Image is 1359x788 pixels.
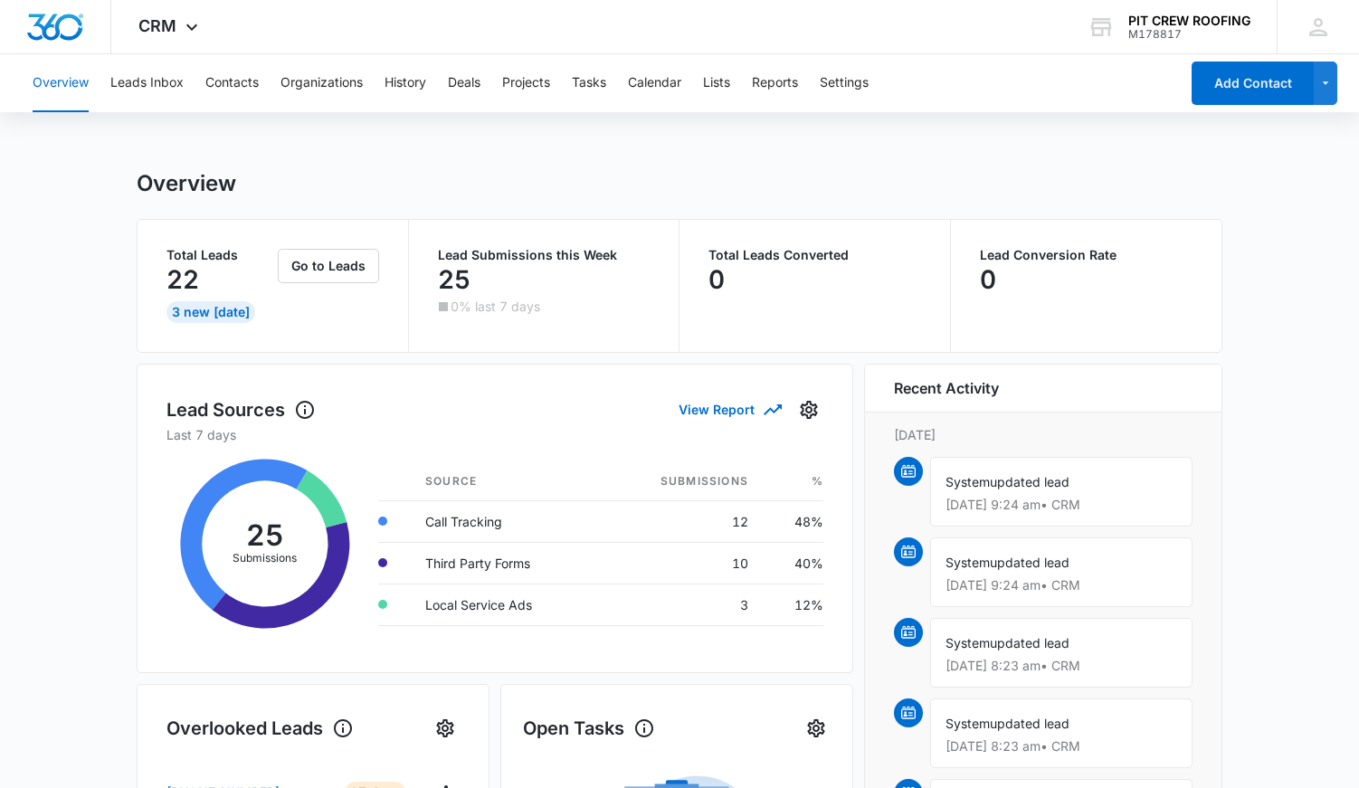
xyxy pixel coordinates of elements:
p: 0 [980,265,996,294]
td: 12 [600,500,763,542]
p: 22 [166,265,199,294]
button: Projects [502,54,550,112]
p: Total Leads Converted [708,249,921,261]
p: Lead Submissions this Week [438,249,651,261]
a: Go to Leads [278,258,379,273]
span: updated lead [990,474,1069,489]
button: Add Contact [1192,62,1314,105]
div: account name [1128,14,1250,28]
span: System [946,716,990,731]
button: Settings [820,54,869,112]
div: 3 New [DATE] [166,301,255,323]
span: updated lead [990,555,1069,570]
p: Last 7 days [166,425,823,444]
button: Contacts [205,54,259,112]
p: [DATE] [894,425,1193,444]
span: CRM [138,16,176,35]
p: [DATE] 9:24 am • CRM [946,579,1177,592]
td: 48% [763,500,823,542]
h6: Recent Activity [894,377,999,399]
button: Leads Inbox [110,54,184,112]
p: Lead Conversion Rate [980,249,1193,261]
td: 40% [763,542,823,584]
p: [DATE] 8:23 am • CRM [946,660,1177,672]
button: Deals [448,54,480,112]
button: History [385,54,426,112]
th: Source [411,462,600,501]
td: 3 [600,584,763,625]
span: System [946,635,990,650]
p: 0% last 7 days [451,300,540,313]
span: updated lead [990,635,1069,650]
button: Settings [794,395,823,424]
h1: Overview [137,170,236,197]
p: 0 [708,265,725,294]
p: Total Leads [166,249,274,261]
p: [DATE] 9:24 am • CRM [946,498,1177,511]
button: Settings [431,714,460,743]
button: Organizations [280,54,363,112]
button: Settings [802,714,831,743]
button: Calendar [628,54,681,112]
span: System [946,474,990,489]
button: Go to Leads [278,249,379,283]
button: View Report [679,394,780,425]
td: Call Tracking [411,500,600,542]
h1: Lead Sources [166,396,316,423]
p: [DATE] 8:23 am • CRM [946,740,1177,753]
td: 10 [600,542,763,584]
th: Submissions [600,462,763,501]
td: Third Party Forms [411,542,600,584]
td: Local Service Ads [411,584,600,625]
button: Reports [752,54,798,112]
span: updated lead [990,716,1069,731]
td: 12% [763,584,823,625]
button: Overview [33,54,89,112]
h1: Open Tasks [523,715,655,742]
button: Tasks [572,54,606,112]
th: % [763,462,823,501]
button: Lists [703,54,730,112]
p: 25 [438,265,470,294]
div: account id [1128,28,1250,41]
h1: Overlooked Leads [166,715,354,742]
span: System [946,555,990,570]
